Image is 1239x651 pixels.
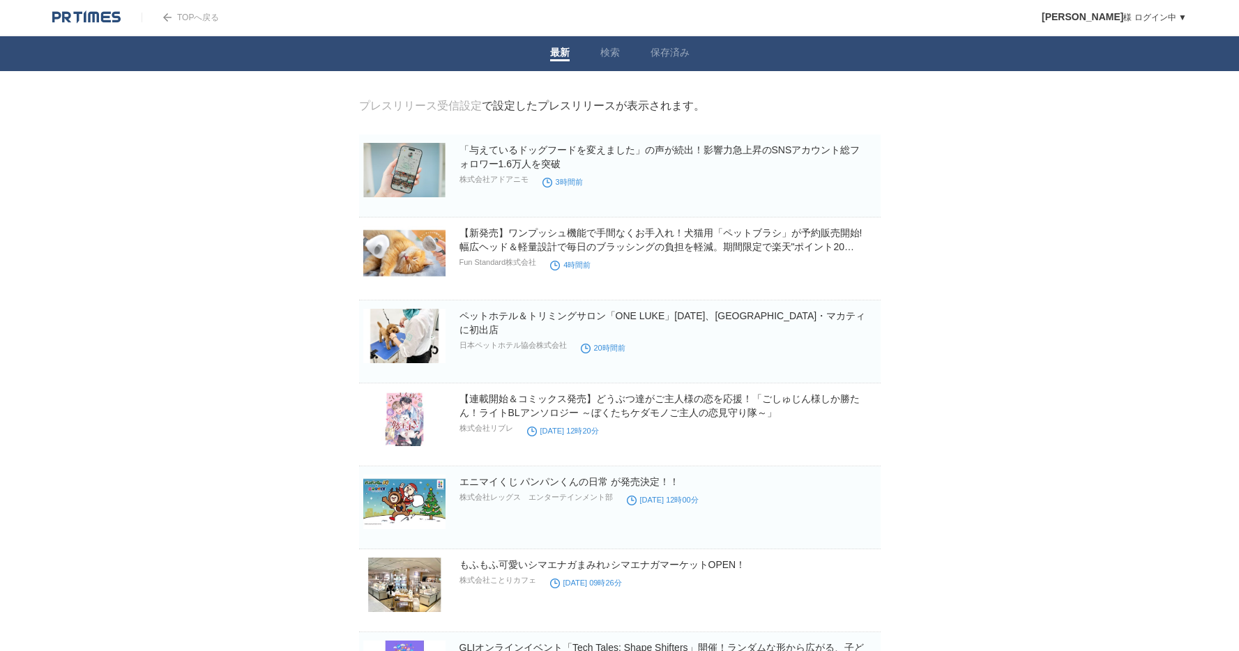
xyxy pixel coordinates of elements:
[363,475,446,529] img: エニマイくじ パンパンくんの日常 が発売決定！！
[363,226,446,280] img: 【新発売】ワンプッシュ機能で手間なくお手入れ！犬猫用「ペットブラシ」が予約販売開始!幅広ヘッド＆軽量設計で毎日のブラッシングの負担を軽減。期間限定で楽天"ポイント20倍"キャンペーンを実施いたします。
[459,393,860,418] a: 【連載開始＆コミックス発売】どうぶつ達がご主人様の恋を応援！「ごしゅじん様しか勝たん！ライトBLアンソロジー ～ぼくたちケダモノご主人の恋見守り隊～」
[142,13,219,22] a: TOPへ戻る
[550,47,570,61] a: 最新
[459,476,680,487] a: エニマイくじ パンパンくんの日常 が発売決定！！
[542,178,583,186] time: 3時間前
[527,427,599,435] time: [DATE] 12時20分
[363,558,446,612] img: もふもふ可愛いシマエナガまみれ♪シマエナガマーケットOPEN！
[550,579,622,587] time: [DATE] 09時26分
[359,99,705,114] div: で設定したプレスリリースが表示されます。
[581,344,625,352] time: 20時間前
[459,227,862,266] a: 【新発売】ワンプッシュ機能で手間なくお手入れ！犬猫用「ペットブラシ」が予約販売開始!幅広ヘッド＆軽量設計で毎日のブラッシングの負担を軽減。期間限定で楽天"ポイント20倍"キャンペーンを実施いたします。
[459,575,536,585] p: 株式会社ことりカフェ
[459,310,866,335] a: ペットホテル＆トリミングサロン「ONE LUKE」[DATE]、[GEOGRAPHIC_DATA]・マカティに初出店
[550,261,591,269] time: 4時間前
[459,340,567,351] p: 日本ペットホテル協会株式会社
[459,492,613,503] p: 株式会社レッグス エンターテインメント部
[359,100,482,112] a: プレスリリース受信設定
[600,47,620,61] a: 検索
[1042,13,1187,22] a: [PERSON_NAME]様 ログイン中 ▼
[363,392,446,446] img: 【連載開始＆コミックス発売】どうぶつ達がご主人様の恋を応援！「ごしゅじん様しか勝たん！ライトBLアンソロジー ～ぼくたちケダモノご主人の恋見守り隊～」
[459,423,513,434] p: 株式会社リブレ
[163,13,172,22] img: arrow.png
[459,257,537,268] p: Fun Standard株式会社
[651,47,690,61] a: 保存済み
[459,144,860,169] a: 「与えているドッグフードを変えました」の声が続出！影響力急上昇のSNSアカウント総フォロワー1.6万人を突破
[627,496,699,504] time: [DATE] 12時00分
[459,174,529,185] p: 株式会社アドアニモ
[1042,11,1123,22] span: [PERSON_NAME]
[459,559,746,570] a: もふもふ可愛いシマエナガまみれ♪シマエナガマーケットOPEN！
[363,143,446,197] img: 「与えているドッグフードを変えました」の声が続出！影響力急上昇のSNSアカウント総フォロワー1.6万人を突破
[363,309,446,363] img: ペットホテル＆トリミングサロン「ONE LUKE」2025年10月1日、フィリピン・マカティに初出店
[52,10,121,24] img: logo.png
